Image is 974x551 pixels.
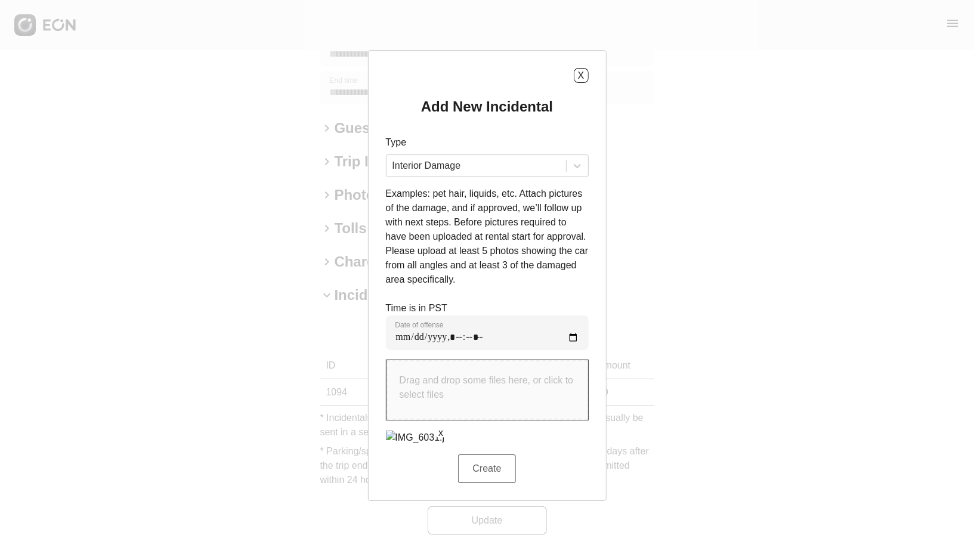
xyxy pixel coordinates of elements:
[458,454,515,483] button: Create
[574,68,589,83] button: X
[386,431,445,445] img: IMG_6031.j
[386,301,589,350] div: Time is in PST
[435,426,447,438] button: x
[386,135,589,150] p: Type
[395,320,444,330] label: Date of offense
[400,373,575,402] p: Drag and drop some files here, or click to select files
[386,187,589,287] p: Examples: pet hair, liquids, etc. Attach pictures of the damage, and if approved, we’ll follow up...
[421,97,553,116] h2: Add New Incidental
